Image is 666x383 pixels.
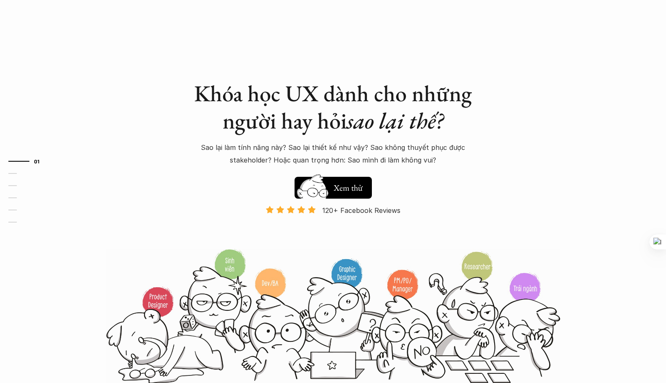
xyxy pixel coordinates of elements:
a: Xem thử [295,173,372,199]
p: Sao lại làm tính năng này? Sao lại thiết kế như vậy? Sao không thuyết phục được stakeholder? Hoặc... [186,141,480,167]
strong: 01 [34,158,40,164]
a: 01 [8,156,48,166]
p: 120+ Facebook Reviews [322,204,400,217]
em: sao lại thế? [347,106,443,135]
h5: Xem thử [332,182,363,194]
a: 120+ Facebook Reviews [258,205,408,248]
h1: Khóa học UX dành cho những người hay hỏi [186,80,480,134]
